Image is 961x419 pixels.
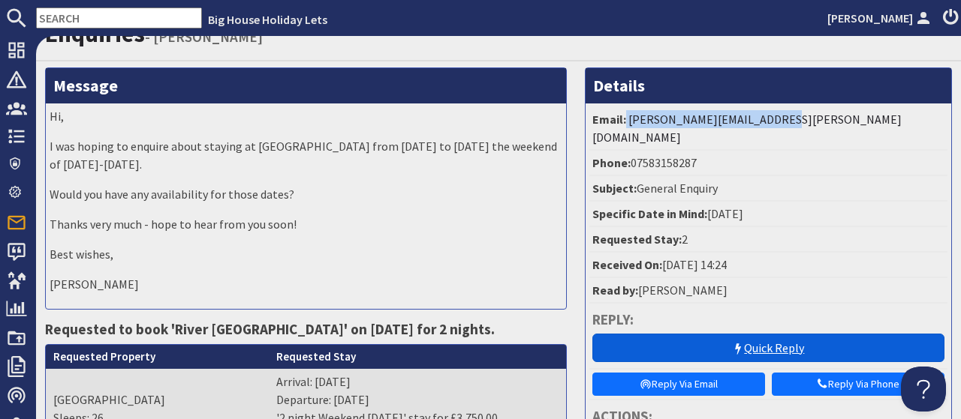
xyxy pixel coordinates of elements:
[592,283,638,298] strong: Read by:
[208,12,327,27] a: Big House Holiday Lets
[589,176,947,202] li: General Enquiry
[45,321,567,338] h4: Requested to book 'River [GEOGRAPHIC_DATA]' on [DATE] for 2 nights.
[592,112,902,145] a: [PERSON_NAME][EMAIL_ADDRESS][PERSON_NAME][DOMAIN_NAME]
[46,345,269,370] th: Requested Property
[592,206,707,221] strong: Specific Date in Mind:
[901,367,946,412] iframe: Toggle Customer Support
[592,311,944,328] h4: Reply:
[50,275,562,293] p: [PERSON_NAME]
[589,202,947,227] li: [DATE]
[589,227,947,253] li: 2
[50,107,562,125] p: Hi,
[50,245,562,263] p: Best wishes,
[772,373,944,396] a: Reply Via Phone
[276,392,369,407] span: Departure: [DATE]
[276,374,351,389] span: Arrival: [DATE]
[592,232,682,247] strong: Requested Stay:
[592,257,662,272] strong: Received On:
[50,137,562,173] p: I was hoping to enquire about staying at [GEOGRAPHIC_DATA] from [DATE] to [DATE] the weekend of [...
[827,9,934,27] a: [PERSON_NAME]
[46,68,566,103] h3: Message
[589,278,947,304] li: [PERSON_NAME]
[269,345,566,370] th: Requested Stay
[592,112,626,127] strong: Email:
[589,151,947,176] li: 07583158287
[592,181,637,196] strong: Subject:
[592,373,765,396] a: Reply Via Email
[50,215,562,233] p: Thanks very much - hope to hear from you soon!
[36,7,202,28] input: SEARCH
[50,185,562,203] p: Would you have any availability for those dates?
[589,253,947,278] li: [DATE] 14:24
[592,155,631,170] strong: Phone:
[592,334,944,362] a: Quick Reply
[586,68,951,103] h3: Details
[145,28,263,46] small: - [PERSON_NAME]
